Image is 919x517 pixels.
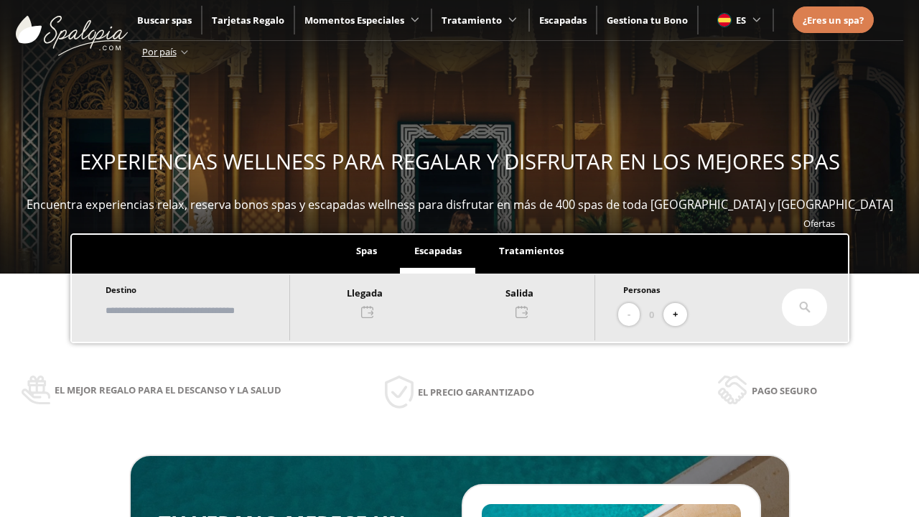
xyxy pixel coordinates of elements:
a: Buscar spas [137,14,192,27]
a: ¿Eres un spa? [803,12,864,28]
span: Por país [142,45,177,58]
a: Escapadas [539,14,587,27]
a: Ofertas [803,217,835,230]
span: Escapadas [414,244,462,257]
span: Encuentra experiencias relax, reserva bonos spas y escapadas wellness para disfrutar en más de 40... [27,197,893,213]
span: El precio garantizado [418,384,534,400]
span: ¿Eres un spa? [803,14,864,27]
span: El mejor regalo para el descanso y la salud [55,382,281,398]
span: EXPERIENCIAS WELLNESS PARA REGALAR Y DISFRUTAR EN LOS MEJORES SPAS [80,147,840,176]
span: Pago seguro [752,383,817,399]
span: Personas [623,284,661,295]
a: Tarjetas Regalo [212,14,284,27]
span: Spas [356,244,377,257]
span: 0 [649,307,654,322]
a: Gestiona tu Bono [607,14,688,27]
span: Tratamientos [499,244,564,257]
button: + [663,303,687,327]
button: - [618,303,640,327]
img: ImgLogoSpalopia.BvClDcEz.svg [16,1,128,56]
span: Destino [106,284,136,295]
